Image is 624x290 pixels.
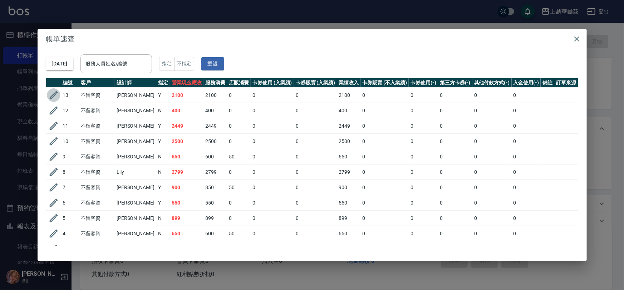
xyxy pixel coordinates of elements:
td: 3 [61,241,79,257]
td: 不留客資 [79,118,115,134]
td: 0 [409,149,438,164]
td: 0 [438,180,472,195]
td: 0 [438,88,472,103]
td: 0 [294,211,337,226]
td: N [156,103,170,118]
td: 900 [337,180,361,195]
td: Lily [115,164,157,180]
td: 0 [294,226,337,241]
td: Y [156,118,170,134]
th: 店販消費 [227,78,251,88]
td: 650 [337,226,361,241]
td: 550 [337,195,361,211]
td: 650 [337,149,361,164]
td: 400 [337,103,361,118]
th: 編號 [61,78,79,88]
td: 不留客資 [79,180,115,195]
td: 0 [361,211,409,226]
td: 0 [361,241,409,257]
td: N [156,241,170,257]
td: 2100 [337,88,361,103]
td: 0 [512,226,541,241]
td: 0 [227,88,251,103]
th: 指定 [156,78,170,88]
button: 指定 [159,57,175,71]
td: 不留客資 [79,134,115,149]
td: [PERSON_NAME] [115,226,157,241]
td: 2500 [337,134,361,149]
td: 0 [361,134,409,149]
td: 0 [512,103,541,118]
td: 0 [438,195,472,211]
td: [PERSON_NAME] [115,103,157,118]
td: 0 [438,149,472,164]
th: 卡券販賣 (入業績) [294,78,337,88]
td: 0 [472,211,512,226]
th: 設計師 [115,78,157,88]
td: 550 [203,195,227,211]
th: 客戶 [79,78,115,88]
td: 0 [251,134,294,149]
td: 0 [512,149,541,164]
td: 6 [61,195,79,211]
td: N [156,211,170,226]
td: 0 [472,241,512,257]
td: 899 [337,211,361,226]
td: N [156,226,170,241]
td: N [156,164,170,180]
td: 2500 [203,134,227,149]
td: 0 [227,164,251,180]
td: 0 [472,134,512,149]
td: 2449 [203,118,227,134]
td: 400 [203,103,227,118]
td: 599 [203,241,227,257]
td: 0 [294,241,337,257]
td: Y [156,134,170,149]
td: 0 [361,226,409,241]
td: 550 [170,195,203,211]
td: 0 [294,118,337,134]
td: 0 [251,180,294,195]
td: 8 [61,164,79,180]
td: 0 [512,164,541,180]
td: 50 [227,226,251,241]
td: 0 [294,103,337,118]
td: 2500 [170,134,203,149]
th: 訂單來源 [554,78,578,88]
td: 0 [409,226,438,241]
td: 0 [251,241,294,257]
td: 不留客資 [79,211,115,226]
td: 9 [61,149,79,164]
td: [PERSON_NAME] [115,180,157,195]
td: 0 [512,195,541,211]
td: 不留客資 [79,241,115,257]
td: 0 [409,195,438,211]
td: 0 [294,164,337,180]
td: 0 [472,180,512,195]
td: Y [156,195,170,211]
th: 服務消費 [203,78,227,88]
td: 0 [438,226,472,241]
button: 重設 [201,57,224,70]
td: 2100 [203,88,227,103]
td: 50 [227,180,251,195]
th: 卡券使用 (入業績) [251,78,294,88]
td: 0 [472,103,512,118]
td: 0 [251,195,294,211]
td: 不留客資 [79,103,115,118]
td: 900 [170,180,203,195]
td: 不留客資 [79,149,115,164]
td: 13 [61,88,79,103]
td: 0 [472,226,512,241]
td: 0 [438,103,472,118]
td: 2449 [337,118,361,134]
td: Lily [115,241,157,257]
td: 599 [337,241,361,257]
td: Y [156,88,170,103]
td: 0 [294,149,337,164]
th: 其他付款方式(-) [472,78,512,88]
td: 4 [61,226,79,241]
td: Y [156,180,170,195]
td: 0 [227,134,251,149]
th: 業績收入 [337,78,361,88]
